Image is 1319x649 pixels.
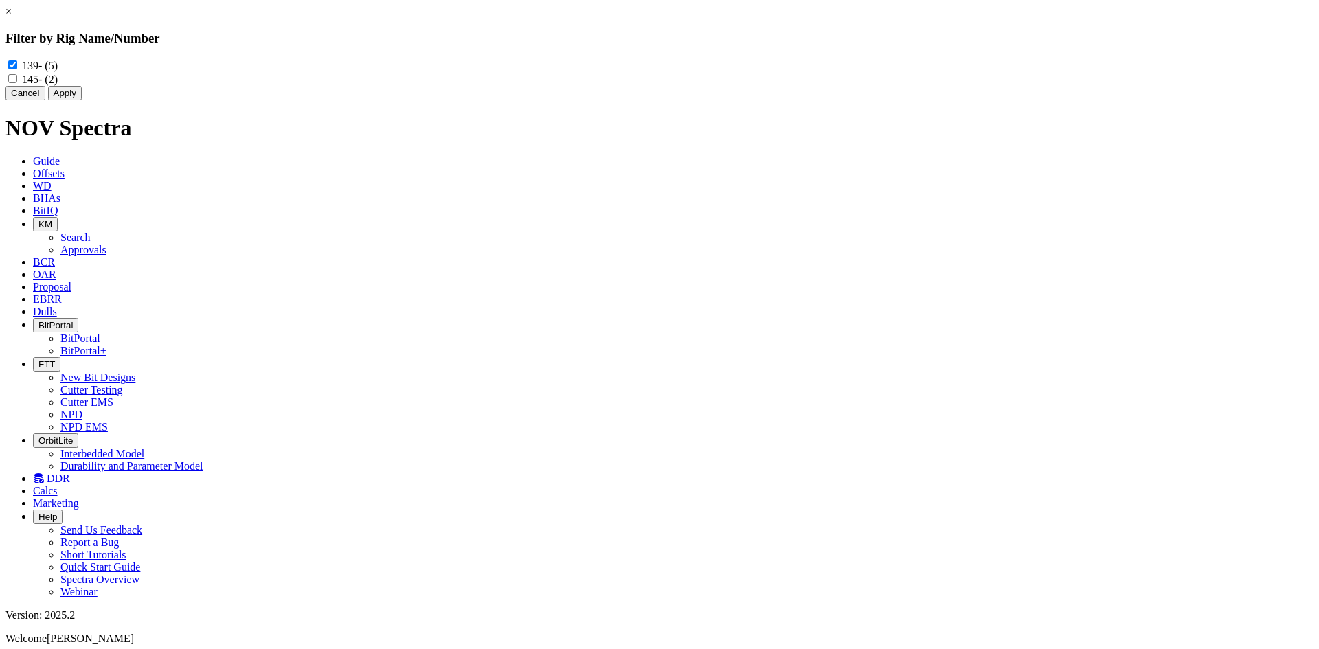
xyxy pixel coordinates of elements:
span: BitIQ [33,205,58,216]
p: Welcome [5,633,1314,645]
span: Calcs [33,485,58,497]
a: Report a Bug [60,536,119,548]
h3: Filter by Rig Name/Number [5,31,1314,46]
a: Durability and Parameter Model [60,460,203,472]
label: 139 [22,60,58,71]
span: WD [33,180,52,192]
a: Webinar [60,586,98,597]
span: Marketing [33,497,79,509]
a: Short Tutorials [60,549,126,560]
span: Guide [33,155,60,167]
span: OAR [33,269,56,280]
span: FTT [38,359,55,369]
span: [PERSON_NAME] [47,633,134,644]
a: Search [60,231,91,243]
span: KM [38,219,52,229]
a: Approvals [60,244,106,255]
span: Offsets [33,168,65,179]
a: Interbedded Model [60,448,144,459]
button: Cancel [5,86,45,100]
a: × [5,5,12,17]
h1: NOV Spectra [5,115,1314,141]
span: EBRR [33,293,62,305]
div: Version: 2025.2 [5,609,1314,622]
span: Proposal [33,281,71,293]
label: 145 [22,73,58,85]
span: OrbitLite [38,435,73,446]
button: Apply [48,86,82,100]
span: - (5) [38,60,58,71]
span: Dulls [33,306,57,317]
span: BCR [33,256,55,268]
a: BitPortal+ [60,345,106,356]
span: BHAs [33,192,60,204]
a: NPD EMS [60,421,108,433]
a: Cutter Testing [60,384,123,396]
span: Help [38,512,57,522]
a: NPD [60,409,82,420]
a: BitPortal [60,332,100,344]
a: Spectra Overview [60,573,139,585]
span: BitPortal [38,320,73,330]
a: New Bit Designs [60,372,135,383]
a: Quick Start Guide [60,561,140,573]
span: DDR [47,472,70,484]
a: Cutter EMS [60,396,113,408]
span: - (2) [38,73,58,85]
a: Send Us Feedback [60,524,142,536]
